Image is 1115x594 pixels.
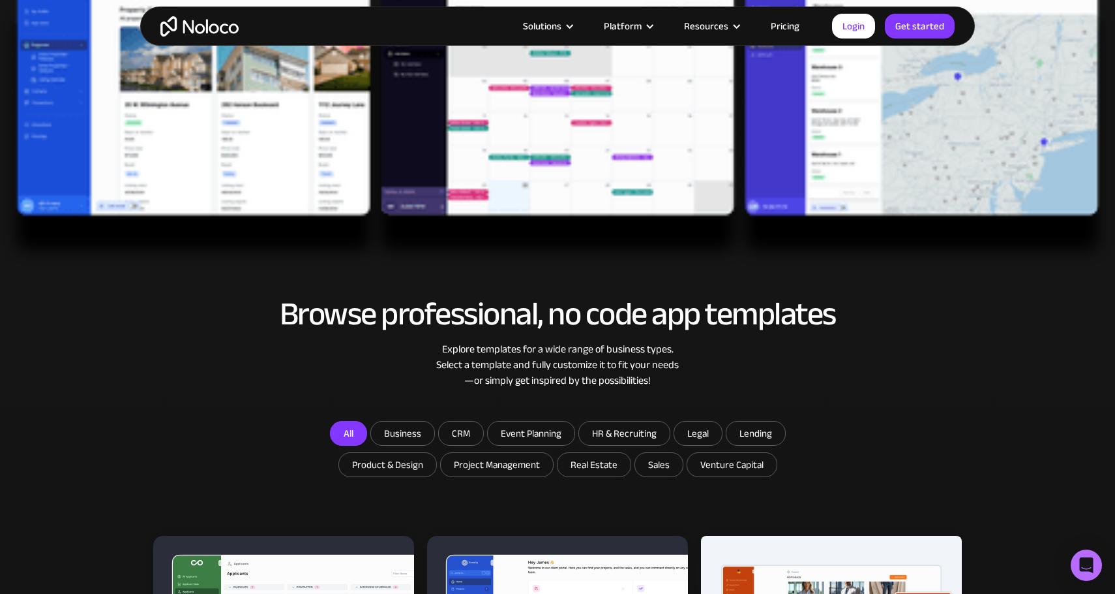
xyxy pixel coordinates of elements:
div: Resources [668,18,754,35]
a: Get started [885,14,955,39]
h2: Browse professional, no code app templates [153,296,962,332]
a: All [330,421,367,446]
div: Resources [684,18,728,35]
div: Solutions [507,18,587,35]
div: Explore templates for a wide range of business types. Select a template and fully customize it to... [153,341,962,388]
form: Email Form [297,421,818,480]
a: home [160,16,239,37]
a: Login [832,14,875,39]
div: Platform [587,18,668,35]
div: Solutions [523,18,561,35]
div: Open Intercom Messenger [1071,550,1102,581]
div: Platform [604,18,642,35]
a: Pricing [754,18,816,35]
